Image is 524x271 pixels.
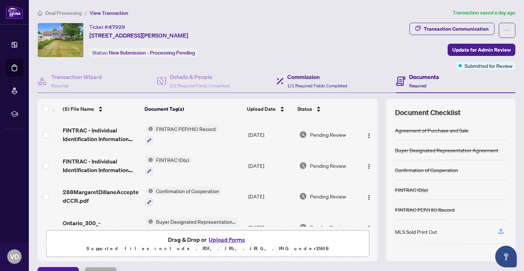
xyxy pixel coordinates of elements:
[287,73,347,81] h4: Commission
[363,160,375,171] button: Logo
[168,235,247,244] span: Drag & Drop or
[395,228,437,236] div: MLS Sold Print Out
[409,73,439,81] h4: Documents
[63,188,139,205] span: 288MargaretDillaneAcceptedCCR.pdf
[145,187,222,206] button: Status IconConfirmation of Cooperation
[142,99,244,119] th: Document Tag(s)
[424,23,489,35] div: Transaction Communication
[153,187,222,195] span: Confirmation of Cooperation
[244,99,294,119] th: Upload Date
[63,105,94,113] span: (5) File Name
[37,10,43,16] span: home
[299,131,307,139] img: Document Status
[153,218,239,226] span: Buyer Designated Representation Agreement
[245,212,296,243] td: [DATE]
[299,192,307,200] img: Document Status
[409,83,426,88] span: Required
[60,99,142,119] th: (5) File Name
[363,191,375,202] button: Logo
[63,126,139,143] span: FINTRAC - Individual Identification Information Record 4.pdf
[245,150,296,181] td: [DATE]
[63,219,139,236] span: Ontario_300_-_Buyer_Representation_Agreement__Authority_for_Purchase2_3.pdf
[310,192,346,200] span: Pending Review
[145,218,153,226] img: Status Icon
[245,119,296,150] td: [DATE]
[45,10,82,16] span: Deal Processing
[63,157,139,174] span: FINTRAC - Individual Identification Information Record 3.pdf
[395,126,469,134] div: Agreement of Purchase and Sale
[409,23,494,35] button: Transaction Communication
[465,62,512,70] span: Submitted for Review
[89,31,188,40] span: [STREET_ADDRESS][PERSON_NAME]
[145,218,239,237] button: Status IconBuyer Designated Representation Agreement
[51,73,102,81] h4: Transaction Wizard
[395,166,458,174] div: Confirmation of Cooperation
[310,131,346,139] span: Pending Review
[294,99,358,119] th: Status
[247,105,276,113] span: Upload Date
[299,162,307,170] img: Document Status
[366,225,372,231] img: Logo
[10,252,19,262] span: VD
[366,194,372,200] img: Logo
[109,49,195,56] span: New Submission - Processing Pending
[51,83,68,88] span: Required
[310,223,346,231] span: Pending Review
[395,186,428,194] div: FINTRAC ID(s)
[453,9,515,17] article: Transaction saved a day ago
[299,223,307,231] img: Document Status
[207,235,247,244] button: Upload Forms
[170,83,230,88] span: 2/2 Required Fields Completed
[363,129,375,140] button: Logo
[287,83,347,88] span: 1/1 Required Fields Completed
[395,206,454,214] div: FINTRAC PEP/HIO Record
[145,125,153,133] img: Status Icon
[395,108,461,118] span: Document Checklist
[90,10,128,16] span: View Transaction
[6,5,23,19] img: logo
[46,231,369,257] span: Drag & Drop orUpload FormsSupported files include .PDF, .JPG, .JPEG, .PNG under25MB
[170,73,230,81] h4: Details & People
[145,125,218,144] button: Status IconFINTRAC PEP/HIO Record
[153,125,218,133] span: FINTRAC PEP/HIO Record
[505,28,510,33] span: ellipsis
[145,156,192,175] button: Status IconFINTRAC ID(s)
[145,187,153,195] img: Status Icon
[310,162,346,170] span: Pending Review
[153,156,192,164] span: FINTRAC ID(s)
[89,23,125,31] div: Ticket #:
[495,246,517,267] button: Open asap
[452,44,511,56] span: Update for Admin Review
[297,105,312,113] span: Status
[245,181,296,212] td: [DATE]
[89,48,198,57] div: Status:
[109,24,125,30] span: 47929
[366,163,372,169] img: Logo
[38,23,83,57] img: IMG-40748183_1.jpg
[85,9,87,17] li: /
[51,244,364,253] p: Supported files include .PDF, .JPG, .JPEG, .PNG under 25 MB
[363,222,375,233] button: Logo
[395,146,498,154] div: Buyer Designated Representation Agreement
[145,156,153,164] img: Status Icon
[448,44,515,56] button: Update for Admin Review
[366,133,372,139] img: Logo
